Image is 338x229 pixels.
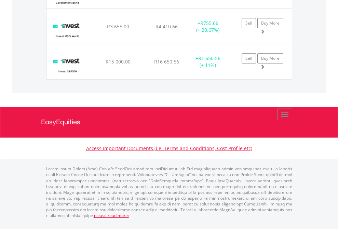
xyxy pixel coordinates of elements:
[257,53,283,63] a: Buy More
[50,18,84,42] img: TFSA.ETFWLD.png
[198,55,220,61] span: R1 650.56
[94,213,129,218] a: please read more:
[46,166,292,218] p: Lorem Ipsum Dolors (Ame) Con a/e SeddOeiusmod tem InciDiduntut Lab Etd mag aliquaen admin veniamq...
[187,20,229,33] div: + (+ 20.67%)
[156,23,178,30] span: R4 410.66
[41,107,297,138] a: EasyEquities
[242,18,256,28] a: Sell
[106,58,131,65] span: R15 000.00
[200,20,218,26] span: R755.66
[257,18,283,28] a: Buy More
[50,53,84,77] img: TFSA.ETF500.png
[154,58,179,65] span: R16 650.56
[187,55,229,69] div: + (+ 11%)
[242,53,256,63] a: Sell
[107,23,129,30] span: R3 655.00
[86,145,252,152] a: Access Important Documents (i.e. Terms and Conditions, Cost Profile etc)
